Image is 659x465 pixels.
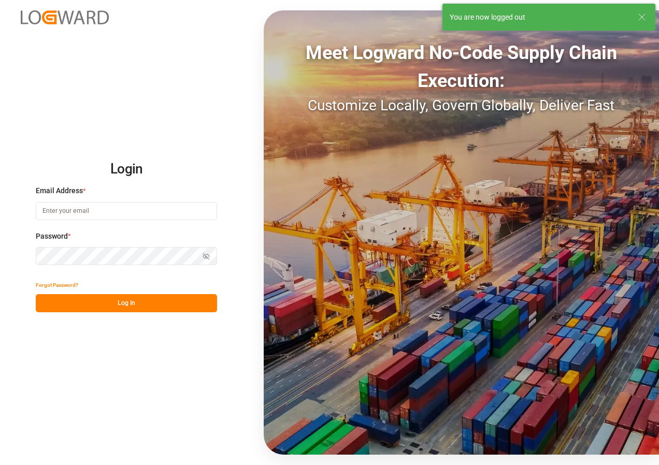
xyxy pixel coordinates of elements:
[36,202,217,220] input: Enter your email
[450,12,628,23] div: You are now logged out
[21,10,109,24] img: Logward_new_orange.png
[36,276,78,294] button: Forgot Password?
[36,294,217,312] button: Log In
[264,95,659,117] div: Customize Locally, Govern Globally, Deliver Fast
[36,231,68,242] span: Password
[264,39,659,95] div: Meet Logward No-Code Supply Chain Execution:
[36,185,83,196] span: Email Address
[36,153,217,186] h2: Login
